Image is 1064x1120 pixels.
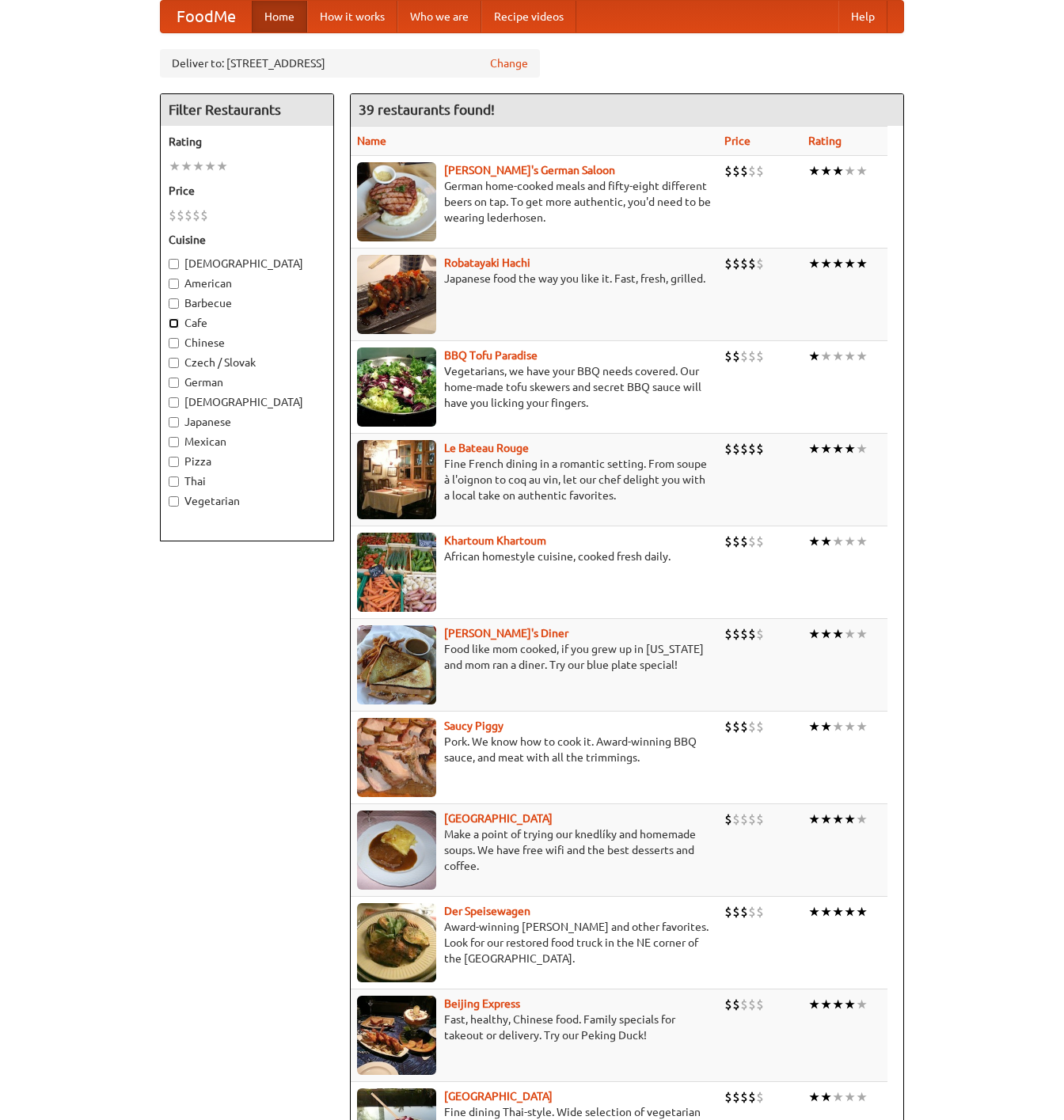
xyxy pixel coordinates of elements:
label: Barbecue [169,295,325,311]
li: ★ [808,625,820,643]
label: [DEMOGRAPHIC_DATA] [169,394,325,410]
li: ★ [820,347,832,365]
input: Pizza [169,457,179,467]
li: ★ [808,811,820,828]
li: ★ [856,718,868,735]
a: Who we are [397,1,481,32]
li: $ [732,996,740,1013]
img: saucy.jpg [357,718,436,797]
li: ★ [808,533,820,550]
li: ★ [832,1088,844,1106]
input: [DEMOGRAPHIC_DATA] [169,259,179,269]
li: ★ [192,158,204,175]
input: Mexican [169,437,179,447]
label: American [169,275,325,291]
li: $ [756,718,764,735]
img: beijing.jpg [357,996,436,1075]
li: $ [192,207,200,224]
p: Make a point of trying our knedlíky and homemade soups. We have free wifi and the best desserts a... [357,826,712,874]
li: $ [169,207,177,224]
li: ★ [808,162,820,180]
li: $ [724,440,732,457]
a: Le Bateau Rouge [444,442,529,454]
li: ★ [808,718,820,735]
li: $ [740,533,748,550]
p: Fast, healthy, Chinese food. Family specials for takeout or delivery. Try our Peking Duck! [357,1012,712,1043]
li: ★ [856,903,868,921]
a: FoodMe [161,1,252,32]
li: $ [184,207,192,224]
h4: Filter Restaurants [161,94,333,126]
h5: Price [169,183,325,199]
li: ★ [844,255,856,272]
li: ★ [856,255,868,272]
label: Chinese [169,335,325,351]
li: $ [732,440,740,457]
b: Khartoum Khartoum [444,534,546,547]
li: $ [756,440,764,457]
li: $ [740,162,748,180]
li: $ [748,533,756,550]
li: $ [732,625,740,643]
li: ★ [820,996,832,1013]
input: American [169,279,179,289]
li: ★ [832,811,844,828]
a: Name [357,135,386,147]
a: Saucy Piggy [444,719,503,732]
li: ★ [844,625,856,643]
li: ★ [844,533,856,550]
li: $ [732,903,740,921]
label: Mexican [169,434,325,450]
img: czechpoint.jpg [357,811,436,890]
li: ★ [820,162,832,180]
li: $ [756,162,764,180]
img: bateaurouge.jpg [357,440,436,519]
li: ★ [844,996,856,1013]
li: $ [756,811,764,828]
p: German home-cooked meals and fifty-eight different beers on tap. To get more authentic, you'd nee... [357,178,712,226]
li: $ [724,1088,732,1106]
li: $ [748,625,756,643]
li: $ [732,255,740,272]
li: ★ [844,347,856,365]
b: [GEOGRAPHIC_DATA] [444,812,553,825]
li: ★ [832,533,844,550]
li: $ [740,996,748,1013]
li: $ [748,255,756,272]
li: $ [756,903,764,921]
b: BBQ Tofu Paradise [444,349,538,362]
a: Beijing Express [444,997,520,1010]
ng-pluralize: 39 restaurants found! [359,102,495,117]
input: Cafe [169,318,179,328]
img: sallys.jpg [357,625,436,704]
li: ★ [832,162,844,180]
li: ★ [808,996,820,1013]
a: Help [838,1,887,32]
li: ★ [856,533,868,550]
li: $ [732,811,740,828]
li: $ [748,440,756,457]
li: $ [200,207,208,224]
li: ★ [820,811,832,828]
input: Czech / Slovak [169,358,179,368]
input: Thai [169,476,179,487]
input: German [169,378,179,388]
li: $ [177,207,184,224]
li: ★ [832,718,844,735]
li: ★ [856,347,868,365]
p: Japanese food the way you like it. Fast, fresh, grilled. [357,271,712,287]
p: Award-winning [PERSON_NAME] and other favorites. Look for our restored food truck in the NE corne... [357,919,712,966]
a: [GEOGRAPHIC_DATA] [444,1090,553,1103]
li: ★ [844,162,856,180]
li: $ [732,718,740,735]
li: ★ [832,903,844,921]
li: $ [756,996,764,1013]
li: ★ [844,903,856,921]
a: Rating [808,135,842,147]
label: Thai [169,473,325,489]
li: ★ [820,440,832,457]
label: Pizza [169,454,325,469]
input: Chinese [169,338,179,348]
li: $ [740,625,748,643]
